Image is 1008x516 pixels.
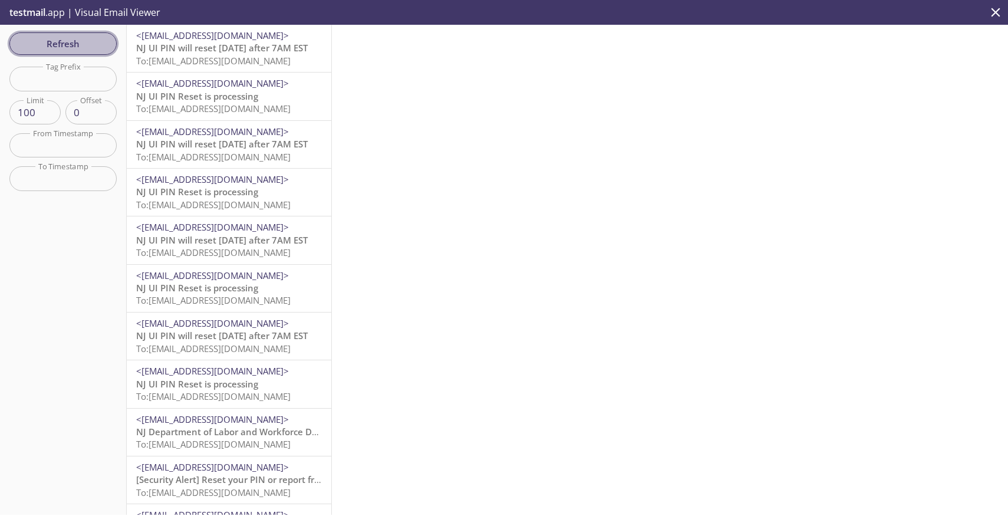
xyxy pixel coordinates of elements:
span: <[EMAIL_ADDRESS][DOMAIN_NAME]> [136,29,289,41]
span: <[EMAIL_ADDRESS][DOMAIN_NAME]> [136,126,289,137]
span: <[EMAIL_ADDRESS][DOMAIN_NAME]> [136,173,289,185]
span: To: [EMAIL_ADDRESS][DOMAIN_NAME] [136,438,291,450]
span: NJ UI PIN Reset is processing [136,90,258,102]
span: NJ UI PIN will reset [DATE] after 7AM EST [136,138,308,150]
span: <[EMAIL_ADDRESS][DOMAIN_NAME]> [136,365,289,377]
span: To: [EMAIL_ADDRESS][DOMAIN_NAME] [136,55,291,67]
span: To: [EMAIL_ADDRESS][DOMAIN_NAME] [136,343,291,354]
span: Refresh [19,36,107,51]
div: <[EMAIL_ADDRESS][DOMAIN_NAME]>NJ UI PIN will reset [DATE] after 7AM ESTTo:[EMAIL_ADDRESS][DOMAIN_... [127,313,331,360]
span: NJ UI PIN Reset is processing [136,378,258,390]
div: <[EMAIL_ADDRESS][DOMAIN_NAME]>NJ UI PIN will reset [DATE] after 7AM ESTTo:[EMAIL_ADDRESS][DOMAIN_... [127,216,331,264]
div: <[EMAIL_ADDRESS][DOMAIN_NAME]>NJ Department of Labor and Workforce Development Account Registrati... [127,409,331,456]
span: testmail [9,6,45,19]
span: NJ Department of Labor and Workforce Development Account Registration [136,426,454,438]
span: To: [EMAIL_ADDRESS][DOMAIN_NAME] [136,487,291,498]
button: Refresh [9,32,117,55]
span: To: [EMAIL_ADDRESS][DOMAIN_NAME] [136,199,291,211]
div: <[EMAIL_ADDRESS][DOMAIN_NAME]>NJ UI PIN Reset is processingTo:[EMAIL_ADDRESS][DOMAIN_NAME] [127,265,331,312]
span: To: [EMAIL_ADDRESS][DOMAIN_NAME] [136,294,291,306]
span: To: [EMAIL_ADDRESS][DOMAIN_NAME] [136,151,291,163]
span: <[EMAIL_ADDRESS][DOMAIN_NAME]> [136,221,289,233]
div: <[EMAIL_ADDRESS][DOMAIN_NAME]>NJ UI PIN will reset [DATE] after 7AM ESTTo:[EMAIL_ADDRESS][DOMAIN_... [127,121,331,168]
span: To: [EMAIL_ADDRESS][DOMAIN_NAME] [136,103,291,114]
span: <[EMAIL_ADDRESS][DOMAIN_NAME]> [136,413,289,425]
span: NJ UI PIN will reset [DATE] after 7AM EST [136,330,308,341]
span: NJ UI PIN will reset [DATE] after 7AM EST [136,42,308,54]
div: <[EMAIL_ADDRESS][DOMAIN_NAME]>NJ UI PIN Reset is processingTo:[EMAIL_ADDRESS][DOMAIN_NAME] [127,73,331,120]
span: NJ UI PIN Reset is processing [136,282,258,294]
span: NJ UI PIN Reset is processing [136,186,258,198]
span: [Security Alert] Reset your PIN or report fraud [136,474,331,485]
div: <[EMAIL_ADDRESS][DOMAIN_NAME]>NJ UI PIN Reset is processingTo:[EMAIL_ADDRESS][DOMAIN_NAME] [127,360,331,407]
div: <[EMAIL_ADDRESS][DOMAIN_NAME]>NJ UI PIN will reset [DATE] after 7AM ESTTo:[EMAIL_ADDRESS][DOMAIN_... [127,25,331,72]
span: <[EMAIL_ADDRESS][DOMAIN_NAME]> [136,77,289,89]
div: <[EMAIL_ADDRESS][DOMAIN_NAME]>[Security Alert] Reset your PIN or report fraudTo:[EMAIL_ADDRESS][D... [127,456,331,504]
div: <[EMAIL_ADDRESS][DOMAIN_NAME]>NJ UI PIN Reset is processingTo:[EMAIL_ADDRESS][DOMAIN_NAME] [127,169,331,216]
span: <[EMAIL_ADDRESS][DOMAIN_NAME]> [136,317,289,329]
span: <[EMAIL_ADDRESS][DOMAIN_NAME]> [136,269,289,281]
span: To: [EMAIL_ADDRESS][DOMAIN_NAME] [136,247,291,258]
span: To: [EMAIL_ADDRESS][DOMAIN_NAME] [136,390,291,402]
span: NJ UI PIN will reset [DATE] after 7AM EST [136,234,308,246]
span: <[EMAIL_ADDRESS][DOMAIN_NAME]> [136,461,289,473]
